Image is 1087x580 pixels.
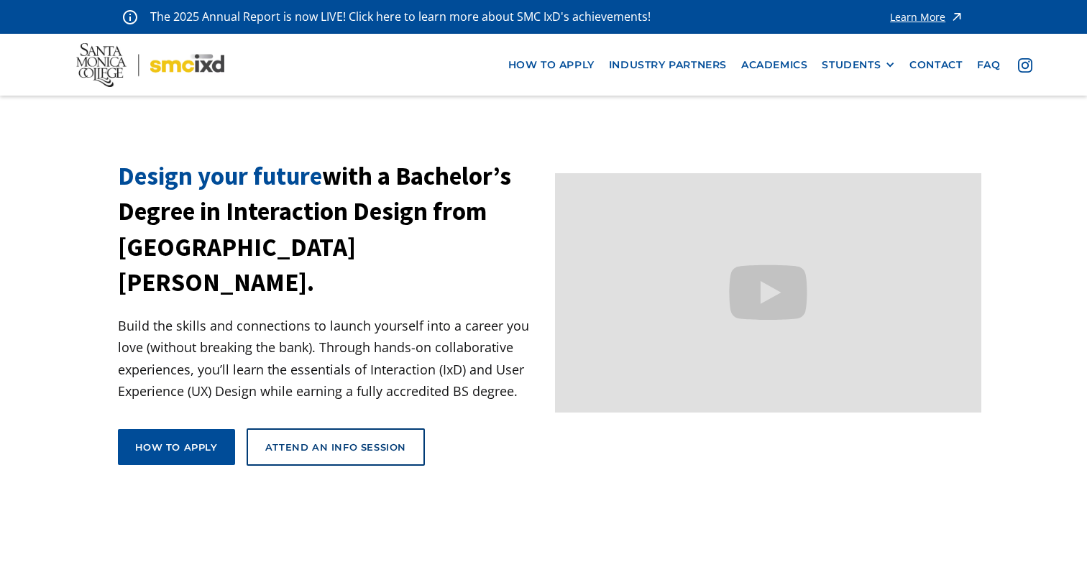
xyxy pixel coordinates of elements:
div: STUDENTS [822,59,881,71]
img: icon - instagram [1018,58,1032,73]
p: Build the skills and connections to launch yourself into a career you love (without breaking the ... [118,315,544,402]
h1: with a Bachelor’s Degree in Interaction Design from [GEOGRAPHIC_DATA][PERSON_NAME]. [118,159,544,300]
a: Learn More [890,7,964,27]
a: How to apply [118,429,235,465]
a: Attend an Info Session [247,428,425,466]
img: Santa Monica College - SMC IxD logo [76,43,224,86]
img: icon - information - alert [123,9,137,24]
a: contact [902,52,969,78]
iframe: Design your future with a Bachelor's Degree in Interaction Design from Santa Monica College [555,173,981,413]
div: Learn More [890,12,945,22]
div: STUDENTS [822,59,895,71]
img: icon - arrow - alert [950,7,964,27]
div: Attend an Info Session [265,441,406,454]
a: how to apply [501,52,602,78]
a: industry partners [602,52,734,78]
a: Academics [734,52,815,78]
p: The 2025 Annual Report is now LIVE! Click here to learn more about SMC IxD's achievements! [150,7,652,27]
span: Design your future [118,160,322,192]
div: How to apply [135,441,218,454]
a: faq [970,52,1008,78]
